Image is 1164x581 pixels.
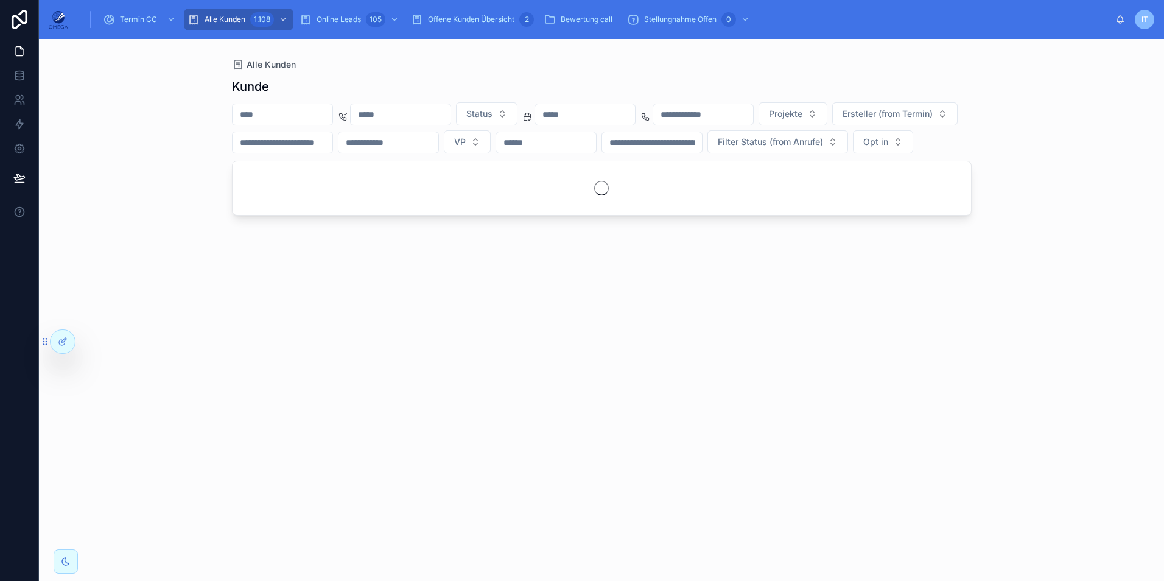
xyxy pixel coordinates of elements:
a: Alle Kunden [232,58,296,71]
span: Projekte [769,108,802,120]
span: Alle Kunden [205,15,245,24]
span: Status [466,108,493,120]
a: Alle Kunden1.108 [184,9,293,30]
div: 1.108 [250,12,274,27]
a: Termin CC [99,9,181,30]
div: 2 [519,12,534,27]
a: Offene Kunden Übersicht2 [407,9,538,30]
a: Online Leads105 [296,9,405,30]
button: Select Button [444,130,491,153]
span: Bewertung call [561,15,612,24]
a: Stellungnahme Offen0 [623,9,756,30]
span: Filter Status (from Anrufe) [718,136,823,148]
button: Select Button [456,102,517,125]
img: App logo [49,10,68,29]
span: Offene Kunden Übersicht [428,15,514,24]
span: Termin CC [120,15,157,24]
div: scrollable content [78,6,1115,33]
span: VP [454,136,466,148]
span: Ersteller (from Termin) [843,108,933,120]
span: Online Leads [317,15,361,24]
div: 105 [366,12,385,27]
span: Alle Kunden [247,58,296,71]
button: Select Button [853,130,913,153]
div: 0 [721,12,736,27]
span: Opt in [863,136,888,148]
button: Select Button [759,102,827,125]
span: Stellungnahme Offen [644,15,717,24]
button: Select Button [707,130,848,153]
a: Bewertung call [540,9,621,30]
button: Select Button [832,102,958,125]
h1: Kunde [232,78,269,95]
span: IT [1141,15,1148,24]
